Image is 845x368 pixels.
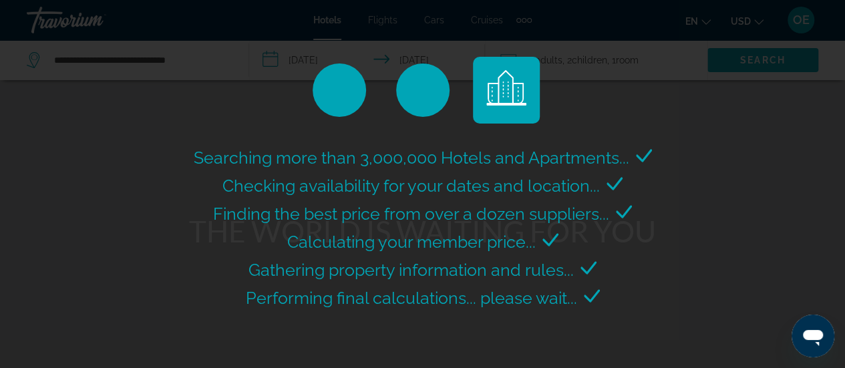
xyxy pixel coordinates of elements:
[248,260,574,280] span: Gathering property information and rules...
[792,315,834,357] iframe: Button to launch messaging window
[222,176,600,196] span: Checking availability for your dates and location...
[213,204,609,224] span: Finding the best price from over a dozen suppliers...
[194,148,629,168] span: Searching more than 3,000,000 Hotels and Apartments...
[246,288,577,308] span: Performing final calculations... please wait...
[287,232,536,252] span: Calculating your member price...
